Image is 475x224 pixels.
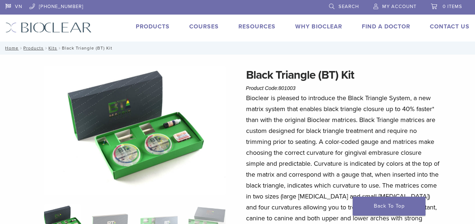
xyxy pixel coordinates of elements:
a: Back To Top [353,197,425,216]
h1: Black Triangle (BT) Kit [246,66,439,84]
img: Intro Black Triangle Kit-6 - Copy [44,66,226,195]
span: Search [339,4,359,9]
span: 801003 [278,85,296,91]
span: My Account [382,4,416,9]
a: Home [3,46,19,51]
span: / [57,46,62,50]
a: Find A Doctor [362,23,410,30]
a: Kits [48,46,57,51]
a: Resources [238,23,276,30]
img: Bioclear [5,22,92,33]
a: Products [23,46,44,51]
a: Products [136,23,170,30]
span: Product Code: [246,85,296,91]
span: / [19,46,23,50]
a: Courses [189,23,219,30]
span: 0 items [443,4,462,9]
a: Contact Us [430,23,470,30]
a: Why Bioclear [295,23,342,30]
span: / [44,46,48,50]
